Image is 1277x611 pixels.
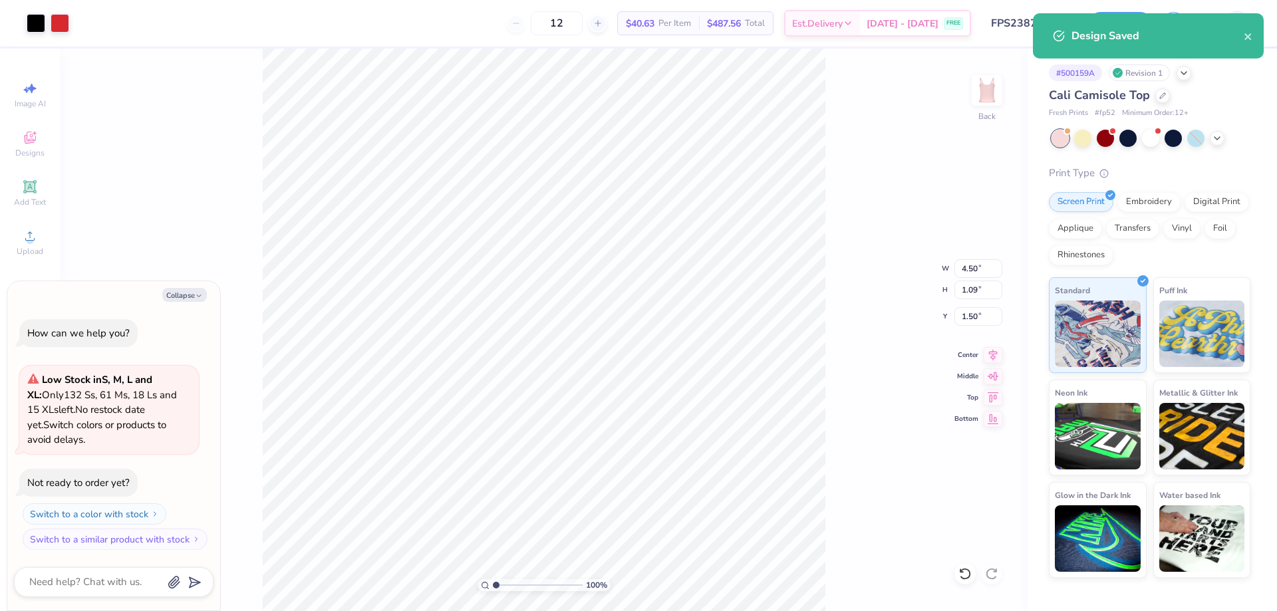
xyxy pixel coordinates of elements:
span: Add Text [14,197,46,207]
span: Cali Camisole Top [1049,87,1150,103]
div: Design Saved [1071,28,1244,44]
span: Minimum Order: 12 + [1122,108,1189,119]
span: Fresh Prints [1049,108,1088,119]
div: Print Type [1049,166,1250,181]
div: Digital Print [1185,192,1249,212]
span: Center [954,350,978,360]
span: Standard [1055,283,1090,297]
span: Bottom [954,414,978,424]
strong: Low Stock in S, M, L and XL : [27,373,152,402]
span: Designs [15,148,45,158]
span: [DATE] - [DATE] [867,17,938,31]
div: Applique [1049,219,1102,239]
input: – – [531,11,583,35]
span: Puff Ink [1159,283,1187,297]
button: Switch to a color with stock [23,503,166,525]
div: Revision 1 [1109,64,1170,81]
span: Est. Delivery [792,17,843,31]
div: Foil [1205,219,1236,239]
div: Embroidery [1117,192,1181,212]
div: Vinyl [1163,219,1201,239]
button: Switch to a similar product with stock [23,529,208,550]
span: 100 % [586,579,607,591]
img: Neon Ink [1055,403,1141,469]
span: # fp52 [1095,108,1115,119]
img: Switch to a color with stock [151,510,159,518]
img: Puff Ink [1159,301,1245,367]
div: Screen Print [1049,192,1113,212]
img: Standard [1055,301,1141,367]
span: No restock date yet. [27,403,145,431]
span: $487.56 [707,17,741,31]
div: Transfers [1106,219,1159,239]
input: Untitled Design [981,10,1079,37]
span: Only 132 Ss, 61 Ms, 18 Ls and 15 XLs left. Switch colors or products to avoid delays. [27,373,177,446]
img: Metallic & Glitter Ink [1159,403,1245,469]
span: Neon Ink [1055,386,1087,400]
span: Image AI [15,98,46,109]
span: Total [745,17,765,31]
button: Collapse [162,288,207,302]
div: Back [978,110,996,122]
img: Switch to a similar product with stock [192,535,200,543]
div: How can we help you? [27,326,130,340]
div: # 500159A [1049,64,1102,81]
img: Back [974,77,1000,104]
div: Rhinestones [1049,245,1113,265]
span: Middle [954,372,978,381]
img: Water based Ink [1159,505,1245,572]
span: Water based Ink [1159,488,1220,502]
span: $40.63 [626,17,654,31]
span: Metallic & Glitter Ink [1159,386,1238,400]
span: Top [954,393,978,402]
span: Per Item [658,17,691,31]
img: Glow in the Dark Ink [1055,505,1141,572]
span: Upload [17,246,43,257]
div: Not ready to order yet? [27,476,130,489]
span: FREE [946,19,960,28]
span: Glow in the Dark Ink [1055,488,1131,502]
button: close [1244,28,1253,44]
